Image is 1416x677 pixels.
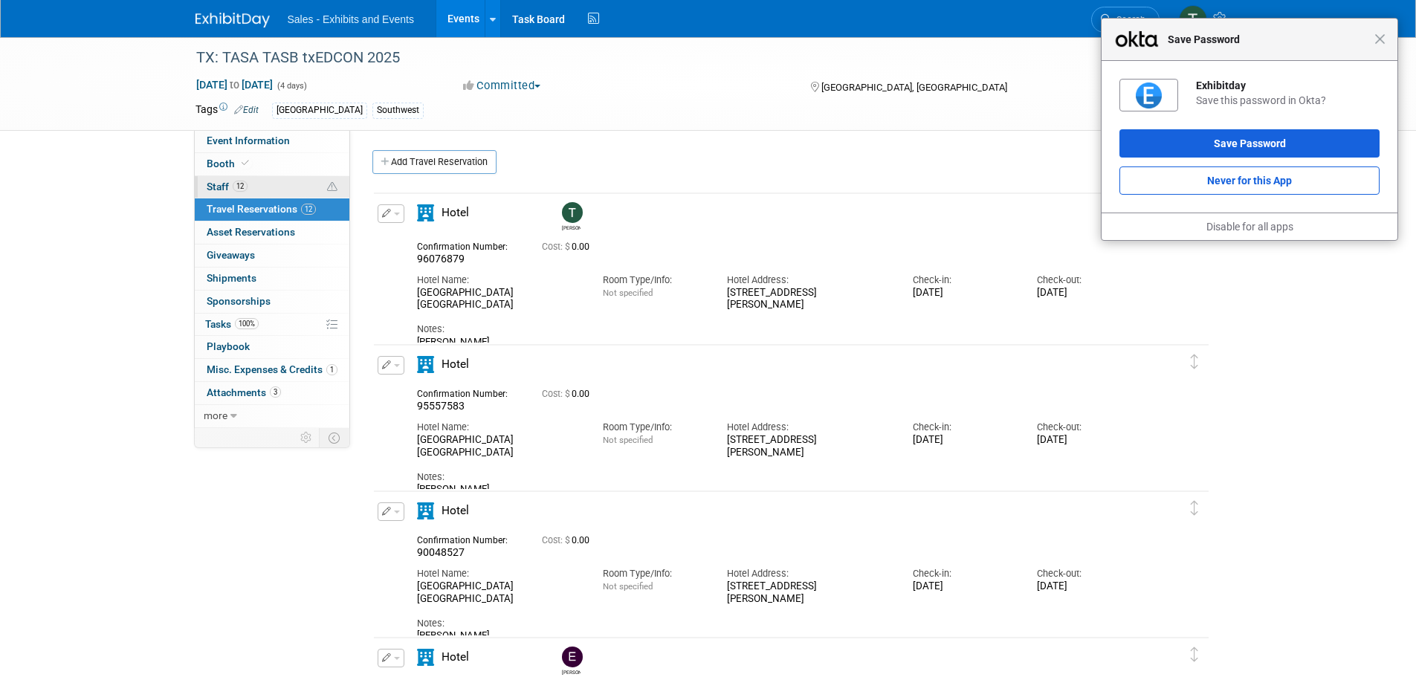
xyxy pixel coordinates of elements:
[562,202,583,223] img: Terri Ballesteros
[417,531,520,546] div: Confirmation Number:
[1072,77,1225,100] div: Event Format
[207,272,256,284] span: Shipments
[372,103,424,118] div: Southwest
[191,45,1137,71] div: TX: TASA TASB txEDCON 2025
[727,273,890,287] div: Hotel Address:
[542,389,595,399] span: 0.00
[326,364,337,375] span: 1
[195,78,274,91] span: [DATE] [DATE]
[1037,287,1139,299] div: [DATE]
[195,405,349,427] a: more
[204,409,227,421] span: more
[913,434,1015,447] div: [DATE]
[442,357,469,371] span: Hotel
[1160,30,1374,48] span: Save Password
[195,244,349,267] a: Giveaways
[417,204,434,221] i: Hotel
[1111,14,1145,25] span: Search
[458,78,546,94] button: Committed
[227,79,242,91] span: to
[562,647,583,667] img: Edna Garcia
[417,273,581,287] div: Hotel Name:
[821,82,1007,93] span: [GEOGRAPHIC_DATA], [GEOGRAPHIC_DATA]
[1191,647,1198,662] i: Click and drag to move item
[1119,129,1380,158] button: Save Password
[195,221,349,244] a: Asset Reservations
[417,434,581,459] div: [GEOGRAPHIC_DATA] [GEOGRAPHIC_DATA]
[205,318,259,330] span: Tasks
[233,181,248,192] span: 12
[417,336,1139,348] div: [PERSON_NAME]
[1191,501,1198,516] i: Click and drag to move item
[442,650,469,664] span: Hotel
[207,363,337,375] span: Misc. Expenses & Credits
[207,295,271,307] span: Sponsorships
[195,291,349,313] a: Sponsorships
[242,159,249,167] i: Booth reservation complete
[417,323,1139,336] div: Notes:
[913,421,1015,434] div: Check-in:
[417,580,581,606] div: [GEOGRAPHIC_DATA] [GEOGRAPHIC_DATA]
[294,428,320,447] td: Personalize Event Tab Strip
[562,223,581,231] div: Terri Ballesteros
[542,242,572,252] span: Cost: $
[207,249,255,261] span: Giveaways
[417,546,465,558] span: 90048527
[1037,567,1139,580] div: Check-out:
[235,318,259,329] span: 100%
[195,102,259,119] td: Tags
[603,435,653,445] span: Not specified
[195,176,349,198] a: Staff12
[327,181,337,194] span: Potential Scheduling Conflict -- at least one attendee is tagged in another overlapping event.
[288,13,414,25] span: Sales - Exhibits and Events
[207,135,290,146] span: Event Information
[1374,33,1386,45] span: Close
[542,242,595,252] span: 0.00
[727,567,890,580] div: Hotel Address:
[1191,354,1198,369] i: Click and drag to move item
[603,288,653,298] span: Not specified
[417,567,581,580] div: Hotel Name:
[1206,221,1293,233] a: Disable for all apps
[1037,434,1139,447] div: [DATE]
[727,421,890,434] div: Hotel Address:
[558,202,584,231] div: Terri Ballesteros
[1196,94,1380,107] div: Save this password in Okta?
[913,580,1015,593] div: [DATE]
[603,421,705,434] div: Room Type/Info:
[417,421,581,434] div: Hotel Name:
[442,206,469,219] span: Hotel
[1037,273,1139,287] div: Check-out:
[1037,421,1139,434] div: Check-out:
[417,502,434,519] i: Hotel
[195,336,349,358] a: Playbook
[207,203,316,215] span: Travel Reservations
[417,287,581,312] div: [GEOGRAPHIC_DATA] [GEOGRAPHIC_DATA]
[276,81,307,91] span: (4 days)
[195,268,349,290] a: Shipments
[417,470,1139,484] div: Notes:
[417,629,1139,641] div: [PERSON_NAME]
[417,237,520,253] div: Confirmation Number:
[417,356,434,373] i: Hotel
[207,386,281,398] span: Attachments
[417,617,1139,630] div: Notes:
[195,359,349,381] a: Misc. Expenses & Credits1
[1136,82,1162,108] img: vQzpmwAAAAZJREFUAwC4nka5jbd7SgAAAABJRU5ErkJggg==
[234,105,259,115] a: Edit
[417,649,434,666] i: Hotel
[542,389,572,399] span: Cost: $
[1179,5,1207,33] img: Treyton Stender
[301,204,316,215] span: 12
[207,158,252,169] span: Booth
[727,434,890,459] div: [STREET_ADDRESS][PERSON_NAME]
[207,226,295,238] span: Asset Reservations
[913,273,1015,287] div: Check-in:
[195,130,349,152] a: Event Information
[417,384,520,400] div: Confirmation Number:
[1196,79,1380,92] div: Exhibitday
[727,580,890,606] div: [STREET_ADDRESS][PERSON_NAME]
[542,535,595,545] span: 0.00
[272,103,367,118] div: [GEOGRAPHIC_DATA]
[417,400,465,412] span: 95557583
